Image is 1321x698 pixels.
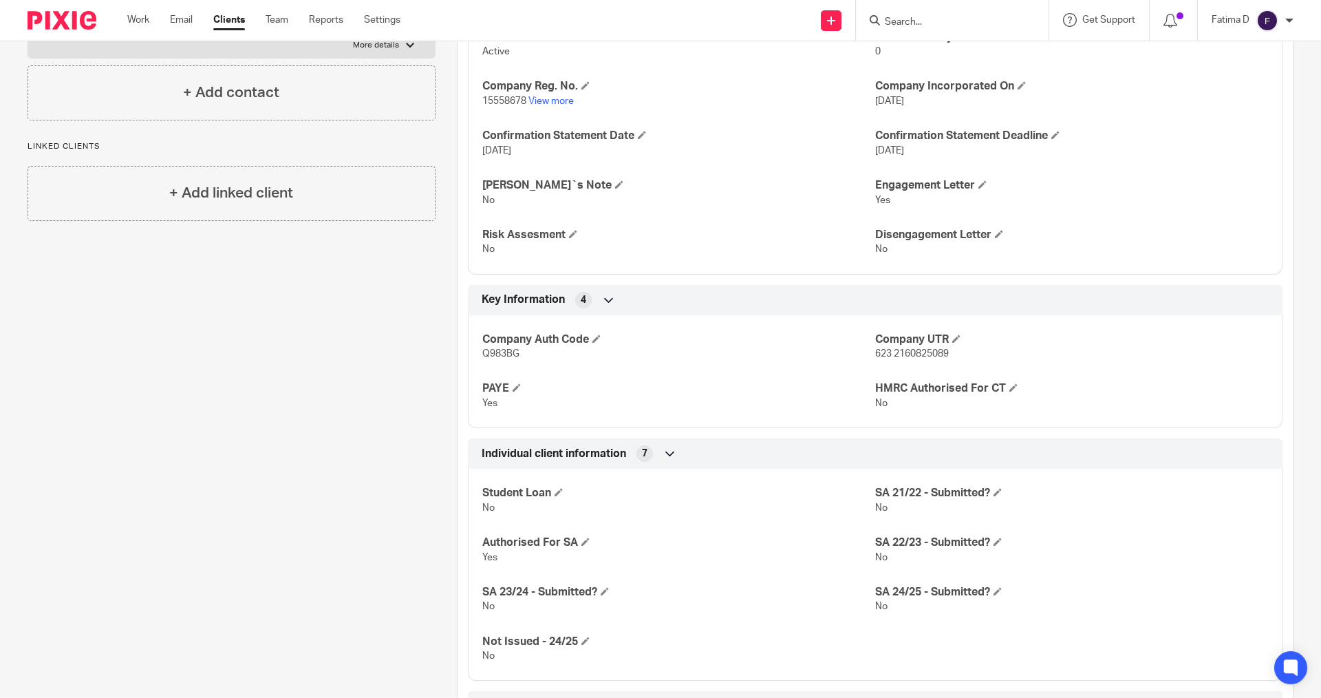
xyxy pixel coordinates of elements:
span: [DATE] [875,146,904,156]
img: Pixie [28,11,96,30]
p: More details [353,40,399,51]
h4: PAYE [482,381,875,396]
span: Yes [482,553,497,562]
h4: SA 22/23 - Submitted? [875,536,1268,550]
a: Work [127,13,149,27]
span: No [875,602,888,611]
a: Email [170,13,193,27]
p: Linked clients [28,141,436,152]
span: 7 [642,447,647,461]
h4: Company Reg. No. [482,79,875,94]
h4: + Add linked client [169,182,293,204]
h4: Confirmation Statement Date [482,129,875,143]
span: 4 [581,293,586,307]
h4: Student Loan [482,486,875,500]
h4: SA 24/25 - Submitted? [875,585,1268,600]
h4: Risk Assesment [482,228,875,242]
span: [DATE] [875,96,904,106]
h4: Disengagement Letter [875,228,1268,242]
span: No [875,244,888,254]
a: Settings [364,13,400,27]
span: Yes [875,195,890,205]
h4: SA 21/22 - Submitted? [875,486,1268,500]
h4: Company Auth Code [482,332,875,347]
h4: Confirmation Statement Deadline [875,129,1268,143]
span: No [875,503,888,513]
span: [DATE] [482,146,511,156]
span: No [875,399,888,408]
a: View more [528,96,574,106]
h4: SA 23/24 - Submitted? [482,585,875,600]
span: No [482,651,495,661]
span: No [482,244,495,254]
p: Fatima D [1212,13,1249,27]
h4: Company UTR [875,332,1268,347]
h4: Engagement Letter [875,178,1268,193]
span: 15558678 [482,96,526,106]
span: Q983BG [482,349,519,359]
span: Individual client information [482,447,626,461]
input: Search [883,17,1007,29]
h4: HMRC Authorised For CT [875,381,1268,396]
img: svg%3E [1256,10,1278,32]
a: Clients [213,13,245,27]
span: 623 2160825089 [875,349,949,359]
span: Active [482,47,510,56]
h4: + Add contact [183,82,279,103]
span: No [482,503,495,513]
a: Reports [309,13,343,27]
span: No [482,195,495,205]
span: No [482,602,495,611]
span: No [875,553,888,562]
span: Get Support [1082,15,1135,25]
h4: Not Issued - 24/25 [482,635,875,649]
h4: Authorised For SA [482,536,875,550]
span: Key Information [482,293,565,307]
h4: [PERSON_NAME]`s Note [482,178,875,193]
h4: Company Incorporated On [875,79,1268,94]
span: 0 [875,47,881,56]
a: Team [266,13,288,27]
span: Yes [482,399,497,408]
